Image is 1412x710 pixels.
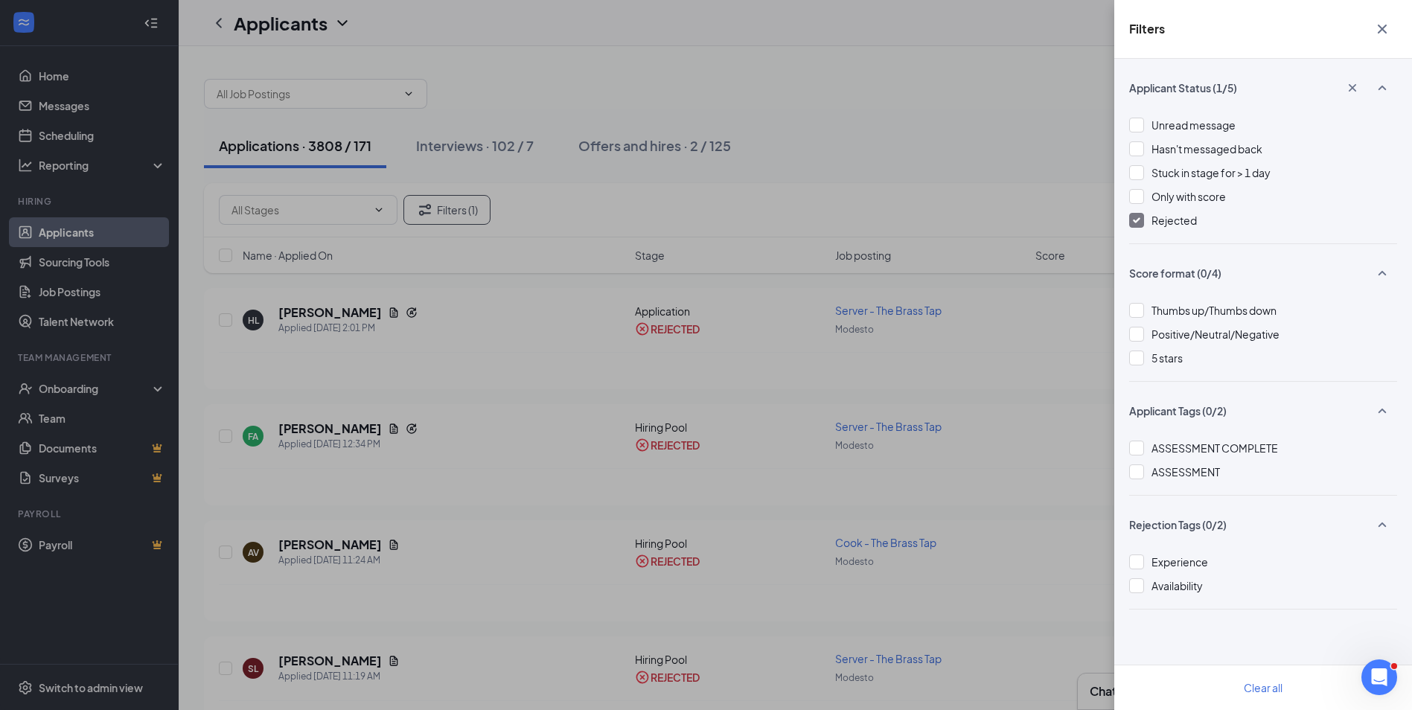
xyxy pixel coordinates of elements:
[1367,74,1397,102] button: SmallChevronUp
[1338,75,1367,100] button: Cross
[1151,465,1220,479] span: ASSESSMENT
[1151,166,1271,179] span: Stuck in stage for > 1 day
[1373,20,1391,38] svg: Cross
[1133,217,1140,223] img: checkbox
[1361,659,1397,695] iframe: Intercom live chat
[1367,15,1397,43] button: Cross
[1151,579,1203,592] span: Availability
[1151,118,1236,132] span: Unread message
[1129,266,1221,281] span: Score format (0/4)
[1373,79,1391,97] svg: SmallChevronUp
[1151,441,1278,455] span: ASSESSMENT COMPLETE
[1367,511,1397,539] button: SmallChevronUp
[1151,555,1208,569] span: Experience
[1129,517,1227,532] span: Rejection Tags (0/2)
[1373,402,1391,420] svg: SmallChevronUp
[1151,304,1277,317] span: Thumbs up/Thumbs down
[1151,142,1262,156] span: Hasn't messaged back
[1373,264,1391,282] svg: SmallChevronUp
[1367,397,1397,425] button: SmallChevronUp
[1226,673,1300,703] button: Clear all
[1373,516,1391,534] svg: SmallChevronUp
[1151,327,1280,341] span: Positive/Neutral/Negative
[1151,351,1183,365] span: 5 stars
[1367,259,1397,287] button: SmallChevronUp
[1129,80,1237,95] span: Applicant Status (1/5)
[1129,403,1227,418] span: Applicant Tags (0/2)
[1151,190,1226,203] span: Only with score
[1151,214,1197,227] span: Rejected
[1129,21,1165,37] h5: Filters
[1345,80,1360,95] svg: Cross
